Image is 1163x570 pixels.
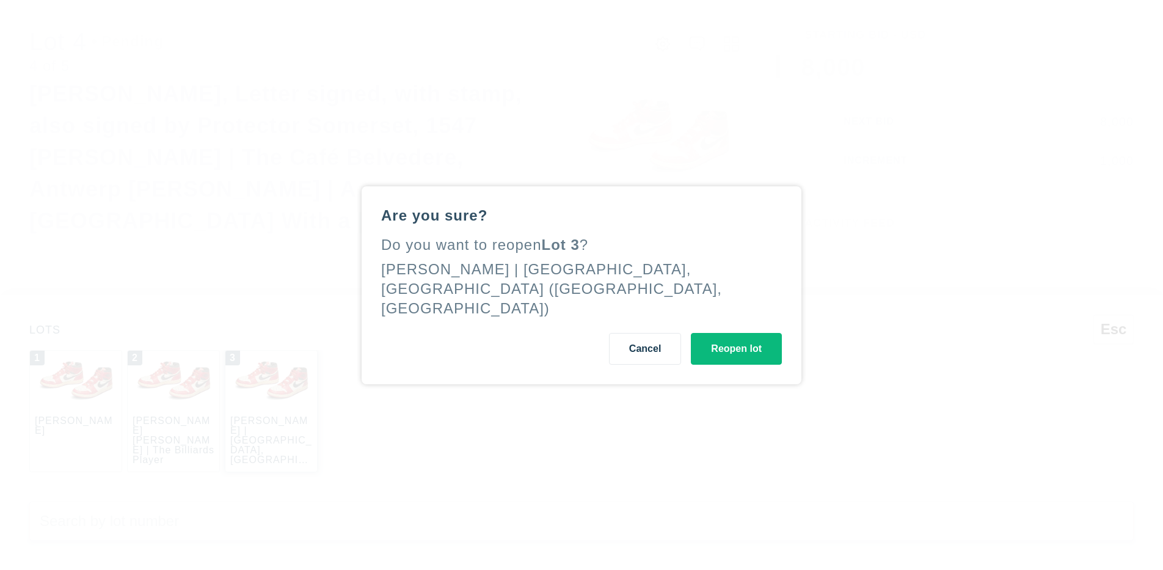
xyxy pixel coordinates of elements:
[542,236,580,253] span: Lot 3
[381,206,782,225] div: Are you sure?
[381,235,782,255] div: Do you want to reopen ?
[381,261,722,316] div: [PERSON_NAME] | [GEOGRAPHIC_DATA], [GEOGRAPHIC_DATA] ([GEOGRAPHIC_DATA], [GEOGRAPHIC_DATA])
[691,333,782,365] button: Reopen lot
[609,333,681,365] button: Cancel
